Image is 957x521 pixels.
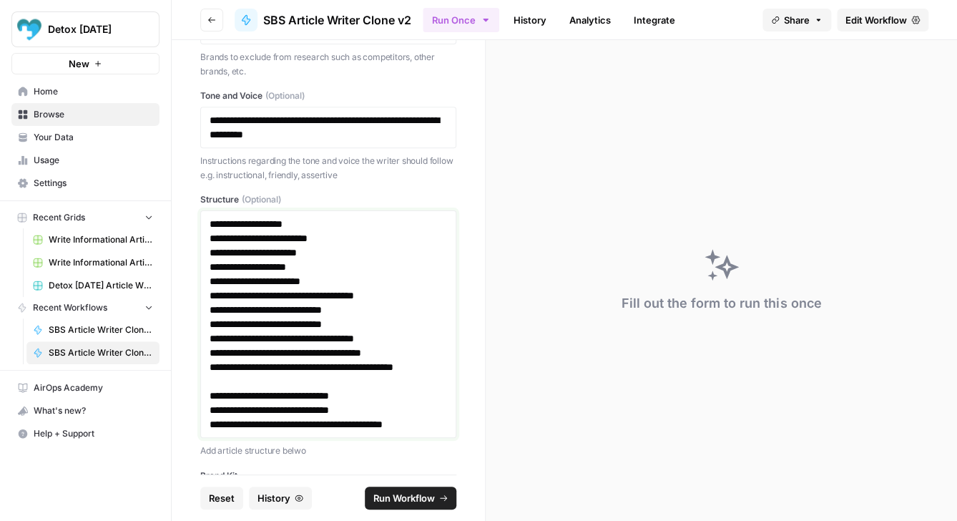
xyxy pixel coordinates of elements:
[265,89,305,102] span: (Optional)
[762,9,831,31] button: Share
[11,11,159,47] button: Workspace: Detox Today
[263,11,411,29] span: SBS Article Writer Clone v2
[34,108,153,121] span: Browse
[209,491,235,505] span: Reset
[26,274,159,297] a: Detox [DATE] Article Writer Grid
[561,9,619,31] a: Analytics
[249,487,312,510] button: History
[365,487,456,510] button: Run Workflow
[34,154,153,167] span: Usage
[11,376,159,399] a: AirOps Academy
[505,9,555,31] a: History
[200,444,456,458] p: Add article structure belwo
[48,22,134,36] span: Detox [DATE]
[257,491,290,505] span: History
[26,318,159,341] a: SBS Article Writer Clone v1
[26,228,159,251] a: Write Informational Article
[33,301,107,314] span: Recent Workflows
[423,8,499,32] button: Run Once
[837,9,928,31] a: Edit Workflow
[242,193,281,206] span: (Optional)
[11,297,159,318] button: Recent Workflows
[200,89,456,102] label: Tone and Voice
[16,16,42,42] img: Detox Today Logo
[49,279,153,292] span: Detox [DATE] Article Writer Grid
[11,126,159,149] a: Your Data
[49,323,153,336] span: SBS Article Writer Clone v1
[845,13,907,27] span: Edit Workflow
[12,400,159,422] div: What's new?
[34,177,153,190] span: Settings
[200,469,456,482] label: Brand Kit
[33,211,85,224] span: Recent Grids
[784,13,810,27] span: Share
[34,85,153,98] span: Home
[200,193,456,206] label: Structure
[11,422,159,445] button: Help + Support
[11,207,159,228] button: Recent Grids
[373,491,435,505] span: Run Workflow
[49,346,153,359] span: SBS Article Writer Clone v2
[34,427,153,440] span: Help + Support
[49,256,153,269] span: Write Informational Article
[34,131,153,144] span: Your Data
[49,233,153,246] span: Write Informational Article
[11,149,159,172] a: Usage
[200,154,456,182] p: Instructions regarding the tone and voice the writer should follow e.g. instructional, friendly, ...
[69,57,89,71] span: New
[26,251,159,274] a: Write Informational Article
[622,293,821,313] div: Fill out the form to run this once
[11,399,159,422] button: What's new?
[11,53,159,74] button: New
[200,487,243,510] button: Reset
[235,9,411,31] a: SBS Article Writer Clone v2
[11,103,159,126] a: Browse
[200,50,456,78] p: Brands to exclude from research such as competitors, other brands, etc.
[11,172,159,195] a: Settings
[34,381,153,394] span: AirOps Academy
[625,9,684,31] a: Integrate
[11,80,159,103] a: Home
[26,341,159,364] a: SBS Article Writer Clone v2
